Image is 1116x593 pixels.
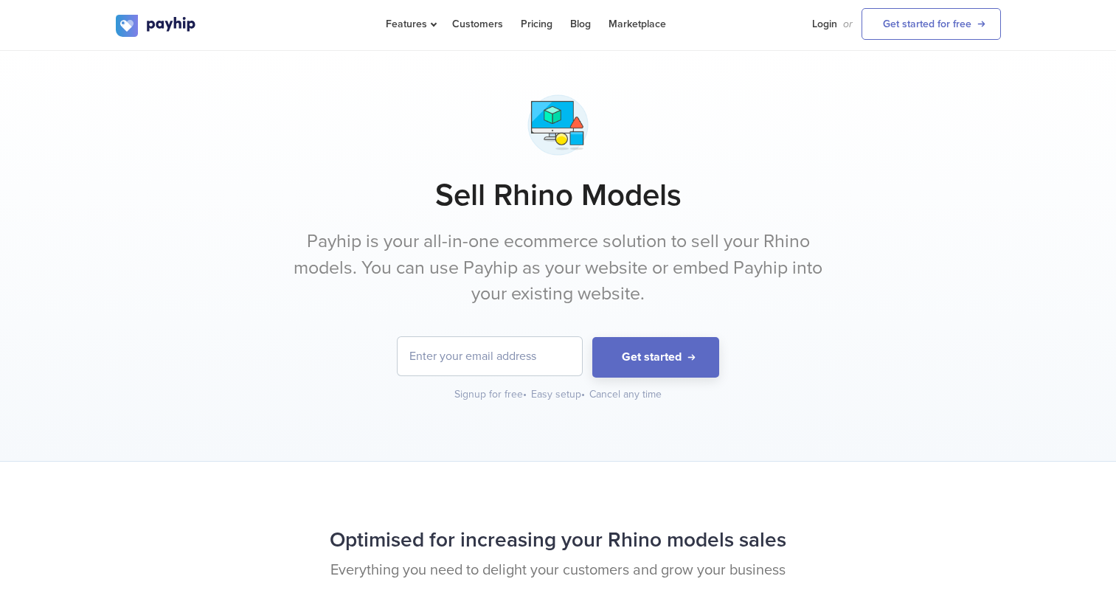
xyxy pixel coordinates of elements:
span: • [581,388,585,400]
span: Features [386,18,434,30]
p: Payhip is your all-in-one ecommerce solution to sell your Rhino models. You can use Payhip as you... [282,229,835,308]
div: Cancel any time [589,387,662,402]
h1: Sell Rhino Models [116,177,1001,214]
div: Easy setup [531,387,586,402]
h2: Optimised for increasing your Rhino models sales [116,521,1001,560]
a: Get started for free [862,8,1001,40]
img: logo.svg [116,15,197,37]
input: Enter your email address [398,337,582,375]
button: Get started [592,337,719,378]
span: • [523,388,527,400]
p: Everything you need to delight your customers and grow your business [116,560,1001,581]
img: 3-d-modelling-kd8zrslvaqhb9dwtmvsj2m.png [521,88,595,162]
div: Signup for free [454,387,528,402]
